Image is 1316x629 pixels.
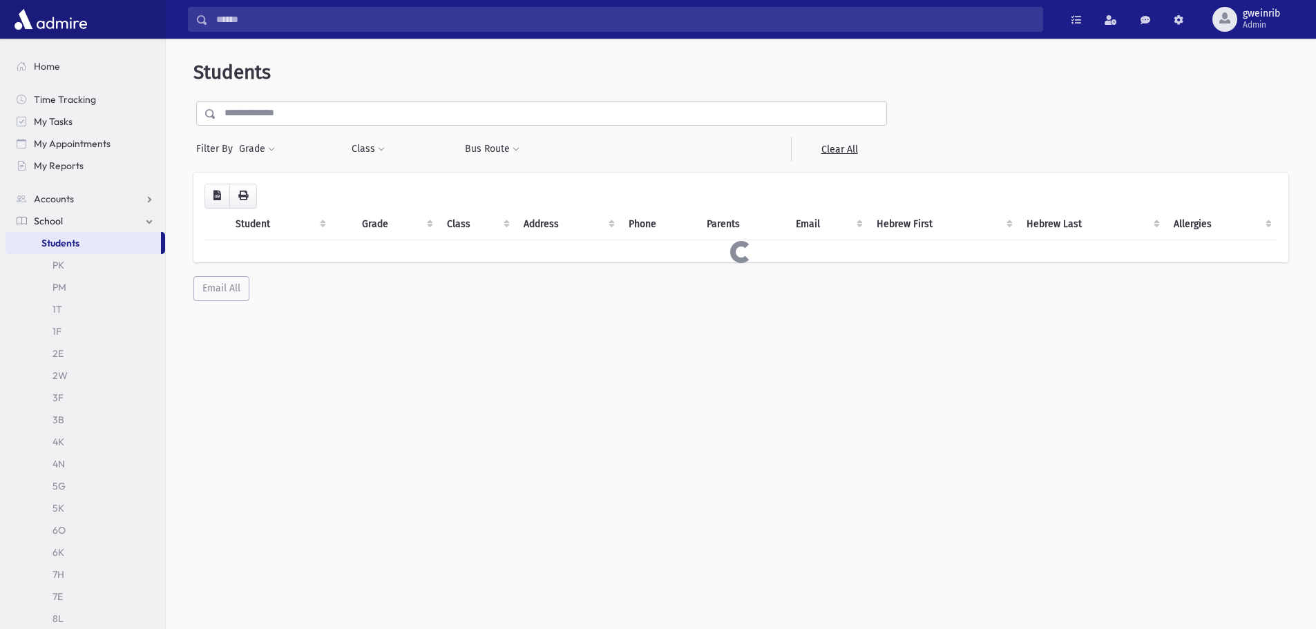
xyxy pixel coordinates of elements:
[204,184,230,209] button: CSV
[6,519,165,541] a: 6O
[788,209,868,240] th: Email
[227,209,332,240] th: Student
[6,409,165,431] a: 3B
[34,159,84,172] span: My Reports
[868,209,1018,240] th: Hebrew First
[229,184,257,209] button: Print
[439,209,516,240] th: Class
[6,110,165,133] a: My Tasks
[791,137,887,162] a: Clear All
[6,55,165,77] a: Home
[515,209,620,240] th: Address
[620,209,698,240] th: Phone
[1165,209,1277,240] th: Allergies
[34,93,96,106] span: Time Tracking
[34,137,111,150] span: My Appointments
[11,6,90,33] img: AdmirePro
[351,137,385,162] button: Class
[34,193,74,205] span: Accounts
[34,60,60,72] span: Home
[6,254,165,276] a: PK
[6,586,165,608] a: 7E
[34,115,73,128] span: My Tasks
[6,541,165,563] a: 6K
[698,209,788,240] th: Parents
[6,210,165,232] a: School
[6,298,165,320] a: 1T
[6,497,165,519] a: 5K
[6,276,165,298] a: PM
[1243,19,1280,30] span: Admin
[6,320,165,342] a: 1F
[193,276,249,301] button: Email All
[6,133,165,155] a: My Appointments
[6,387,165,409] a: 3F
[6,88,165,110] a: Time Tracking
[6,342,165,365] a: 2E
[193,61,271,84] span: Students
[6,475,165,497] a: 5G
[238,137,276,162] button: Grade
[6,188,165,210] a: Accounts
[464,137,520,162] button: Bus Route
[208,7,1042,32] input: Search
[6,155,165,177] a: My Reports
[196,142,238,156] span: Filter By
[34,215,63,227] span: School
[1018,209,1166,240] th: Hebrew Last
[6,365,165,387] a: 2W
[6,453,165,475] a: 4N
[1243,8,1280,19] span: gweinrib
[6,232,161,254] a: Students
[354,209,438,240] th: Grade
[6,563,165,586] a: 7H
[6,431,165,453] a: 4K
[41,237,79,249] span: Students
